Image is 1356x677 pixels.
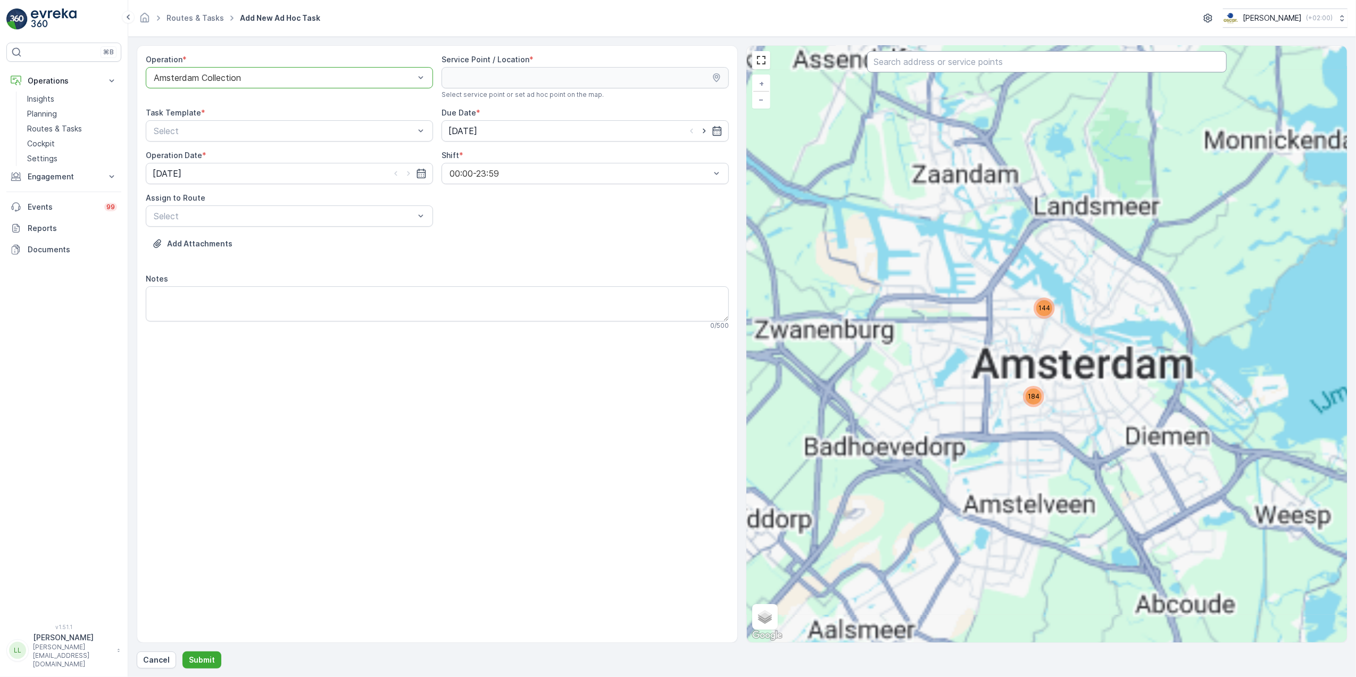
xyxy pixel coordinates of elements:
p: Cancel [143,655,170,665]
p: Documents [28,244,117,255]
label: Task Template [146,108,201,117]
a: Insights [23,92,121,106]
button: Engagement [6,166,121,187]
span: Select service point or set ad hoc point on the map. [442,90,604,99]
input: Search address or service points [867,51,1227,72]
div: LL [9,642,26,659]
a: View Fullscreen [753,52,769,68]
p: [PERSON_NAME] [1243,13,1302,23]
div: 184 [1023,386,1044,407]
p: Cockpit [27,138,55,149]
label: Shift [442,151,459,160]
p: Select [154,125,414,137]
span: 144 [1038,304,1050,312]
button: LL[PERSON_NAME][PERSON_NAME][EMAIL_ADDRESS][DOMAIN_NAME] [6,632,121,668]
p: Select [154,210,414,222]
img: Google [750,629,785,642]
button: Upload File [146,235,239,252]
span: + [759,79,764,88]
a: Layers [753,605,777,629]
a: Reports [6,218,121,239]
a: Homepage [139,16,151,25]
button: Cancel [137,651,176,668]
p: Submit [189,655,215,665]
a: Cockpit [23,136,121,151]
a: Zoom Out [753,92,769,108]
label: Due Date [442,108,476,117]
span: 184 [1028,392,1039,400]
p: 99 [106,203,115,211]
label: Notes [146,274,168,283]
a: Routes & Tasks [167,13,224,22]
p: Operations [28,76,100,86]
p: [PERSON_NAME] [33,632,112,643]
label: Assign to Route [146,193,205,202]
span: Add New Ad Hoc Task [238,13,322,23]
div: 144 [1034,298,1055,319]
img: logo [6,9,28,30]
a: Zoom In [753,76,769,92]
p: 0 / 500 [710,321,729,330]
p: Add Attachments [167,238,232,249]
p: ⌘B [103,48,114,56]
a: Documents [6,239,121,260]
p: Insights [27,94,54,104]
button: Operations [6,70,121,92]
p: Reports [28,223,117,234]
p: Planning [27,109,57,119]
p: Events [28,202,98,212]
span: − [759,95,764,104]
p: Routes & Tasks [27,123,82,134]
button: [PERSON_NAME](+02:00) [1223,9,1347,28]
a: Settings [23,151,121,166]
p: [PERSON_NAME][EMAIL_ADDRESS][DOMAIN_NAME] [33,643,112,668]
img: logo_light-DOdMpM7g.png [31,9,77,30]
p: Engagement [28,171,100,182]
a: Events99 [6,196,121,218]
span: v 1.51.1 [6,624,121,630]
input: dd/mm/yyyy [442,120,729,142]
label: Operation [146,55,182,64]
p: ( +02:00 ) [1306,14,1333,22]
input: dd/mm/yyyy [146,163,433,184]
button: Submit [182,651,221,668]
a: Routes & Tasks [23,121,121,136]
label: Operation Date [146,151,202,160]
label: Service Point / Location [442,55,529,64]
a: Planning [23,106,121,121]
p: Settings [27,153,57,164]
img: basis-logo_rgb2x.png [1223,12,1238,24]
a: Open this area in Google Maps (opens a new window) [750,629,785,642]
